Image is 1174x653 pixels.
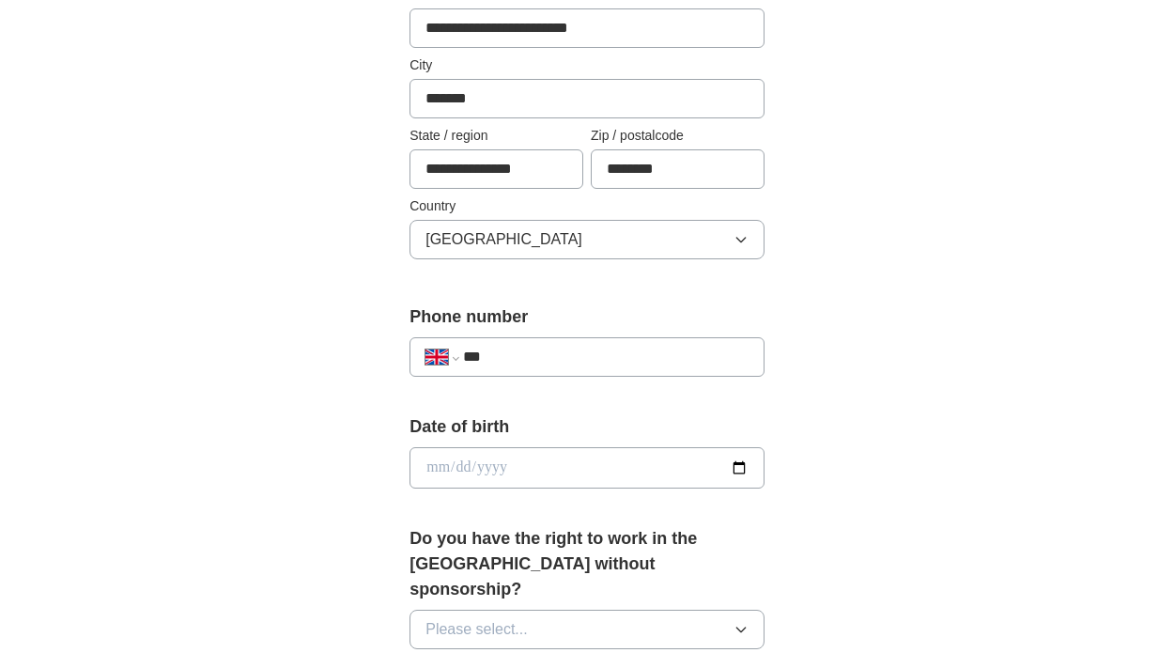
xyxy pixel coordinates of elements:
label: Phone number [409,304,765,330]
button: Please select... [409,610,765,649]
label: City [409,55,765,75]
label: Zip / postalcode [591,126,765,146]
label: Date of birth [409,414,765,440]
span: [GEOGRAPHIC_DATA] [425,228,582,251]
span: Please select... [425,618,528,641]
label: Country [409,196,765,216]
label: State / region [409,126,583,146]
button: [GEOGRAPHIC_DATA] [409,220,765,259]
label: Do you have the right to work in the [GEOGRAPHIC_DATA] without sponsorship? [409,526,765,602]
